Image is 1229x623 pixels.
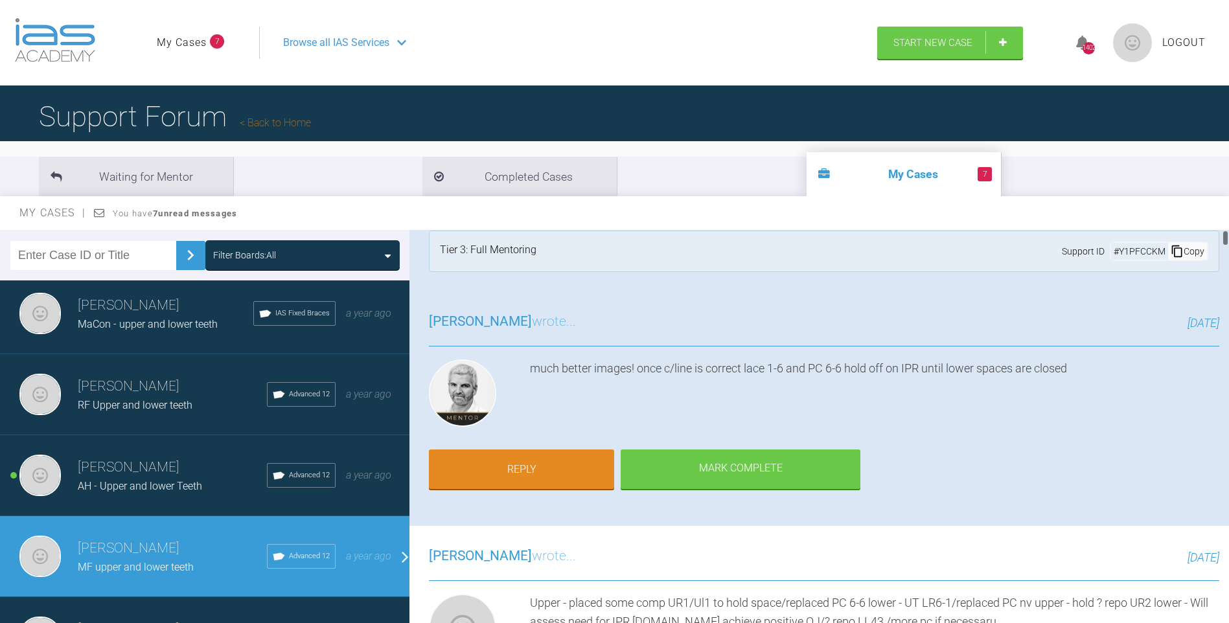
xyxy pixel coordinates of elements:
[78,538,267,560] h3: [PERSON_NAME]
[429,449,614,490] a: Reply
[78,318,218,330] span: MaCon - upper and lower teeth
[39,94,311,139] h1: Support Forum
[15,18,95,62] img: logo-light.3e3ef733.png
[1083,42,1095,54] div: 1402
[621,449,860,490] div: Mark Complete
[19,293,61,334] img: Neil Fearns
[1188,550,1219,564] span: [DATE]
[19,455,61,496] img: Neil Fearns
[157,34,207,51] a: My Cases
[78,295,253,317] h3: [PERSON_NAME]
[429,545,576,567] h3: wrote...
[289,470,330,481] span: Advanced 12
[440,242,536,261] div: Tier 3: Full Mentoring
[1168,243,1207,260] div: Copy
[213,248,276,262] div: Filter Boards: All
[530,359,1219,432] div: much better images! once c/line is correct lace 1-6 and PC 6-6 hold off on IPR until lower spaces...
[275,308,330,319] span: IAS Fixed Braces
[422,157,617,196] li: Completed Cases
[346,469,391,481] span: a year ago
[429,313,532,329] span: [PERSON_NAME]
[153,209,237,218] strong: 7 unread messages
[78,561,194,573] span: MF upper and lower teeth
[1113,23,1152,62] img: profile.png
[1111,244,1168,258] div: # Y1PFCCKM
[283,34,389,51] span: Browse all IAS Services
[289,550,330,562] span: Advanced 12
[807,152,1001,196] li: My Cases
[289,389,330,400] span: Advanced 12
[346,388,391,400] span: a year ago
[39,157,233,196] li: Waiting for Mentor
[429,359,496,427] img: Ross Hobson
[1062,244,1105,258] span: Support ID
[113,209,238,218] span: You have
[210,34,224,49] span: 7
[978,167,992,181] span: 7
[19,207,86,219] span: My Cases
[240,117,311,129] a: Back to Home
[893,37,972,49] span: Start New Case
[78,480,202,492] span: AH - Upper and lower Teeth
[78,399,192,411] span: RF Upper and lower teeth
[346,307,391,319] span: a year ago
[429,548,532,563] span: [PERSON_NAME]
[1162,34,1206,51] a: Logout
[19,536,61,577] img: Neil Fearns
[429,311,576,333] h3: wrote...
[10,241,176,270] input: Enter Case ID or Title
[180,245,201,266] img: chevronRight.28bd32b0.svg
[877,27,1023,59] a: Start New Case
[19,374,61,415] img: Neil Fearns
[78,457,267,479] h3: [PERSON_NAME]
[1188,316,1219,330] span: [DATE]
[78,376,267,398] h3: [PERSON_NAME]
[346,550,391,562] span: a year ago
